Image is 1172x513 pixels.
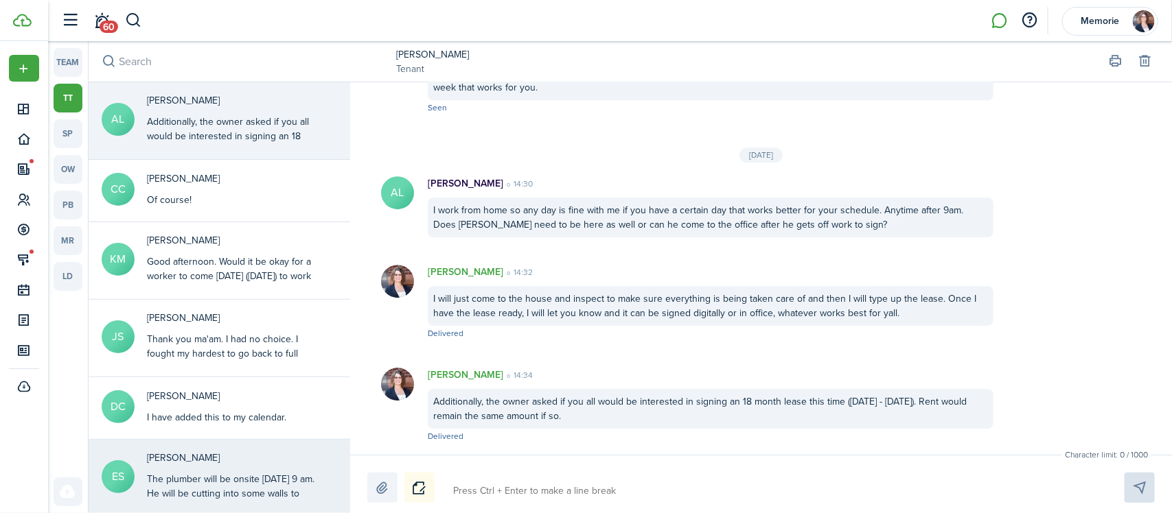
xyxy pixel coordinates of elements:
time: 14:30 [503,178,533,190]
a: sp [54,119,82,148]
avatar-text: ES [102,460,135,493]
img: Memorie [1133,10,1155,32]
span: Devin Clinton-Ziegler [147,389,358,403]
a: pb [54,191,82,219]
a: team [54,48,82,77]
p: [PERSON_NAME] [428,368,503,382]
span: Kyle Montgomery [147,233,356,248]
a: Tenant [396,62,469,76]
avatar-text: KM [102,243,135,276]
div: Additionally, the owner asked if you all would be interested in signing an 18 month lease this ti... [428,389,993,429]
div: Of course! [147,193,319,207]
a: mr [54,226,82,255]
button: Search [125,9,142,32]
button: Print [1106,52,1125,71]
span: Caitlin Cross [147,171,356,186]
img: Memorie Kruse [381,368,414,401]
div: I have added this to my calendar. [147,410,319,425]
div: Additionally, the owner asked if you all would be interested in signing an 18 month lease this ti... [147,115,319,187]
input: search [89,41,389,82]
div: [DATE] [739,147,783,163]
span: Delivered [428,430,463,442]
div: I will just come to the house and inspect to make sure everything is being taken care of and then... [428,286,993,326]
span: Seen [428,102,447,114]
small: Character limit: 0 / 1000 [1061,449,1151,461]
button: Open sidebar [58,8,84,34]
span: Memorie [1072,16,1127,26]
avatar-text: JS [102,320,135,353]
a: ld [54,262,82,291]
a: Notifications [89,3,115,38]
img: TenantCloud [13,14,32,27]
div: Thank you ma'am. I had no choice. I fought my hardest to go back to full duty this last 24th. The... [147,332,319,462]
button: Open resource center [1018,9,1042,32]
a: [PERSON_NAME] [396,47,469,62]
avatar-text: AL [102,103,135,136]
div: I work from home so any day is fine with me if you have a certain day that works better for your ... [428,198,993,237]
a: tt [54,84,82,112]
span: Amanda Ledbetter [147,93,356,108]
p: [PERSON_NAME] [428,265,503,279]
span: Johnathon Sullivan [147,311,356,325]
p: [PERSON_NAME] [428,176,503,191]
button: Search [100,52,119,71]
time: 14:32 [503,266,533,278]
button: Notice [404,473,435,503]
time: 14:34 [503,369,533,381]
avatar-text: DC [102,390,135,423]
button: Open menu [9,55,39,82]
a: ow [54,155,82,184]
avatar-text: AL [381,176,414,209]
div: Good afternoon. Would it be okay for a worker to come [DATE] ([DATE]) to work on the front porch ... [147,254,319,341]
avatar-text: CC [102,173,135,206]
span: 60 [100,21,118,33]
img: Memorie Kruse [381,265,414,298]
span: Delivered [428,327,463,339]
button: Delete [1136,52,1155,71]
span: Esbeidy Sanchez [147,451,358,465]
